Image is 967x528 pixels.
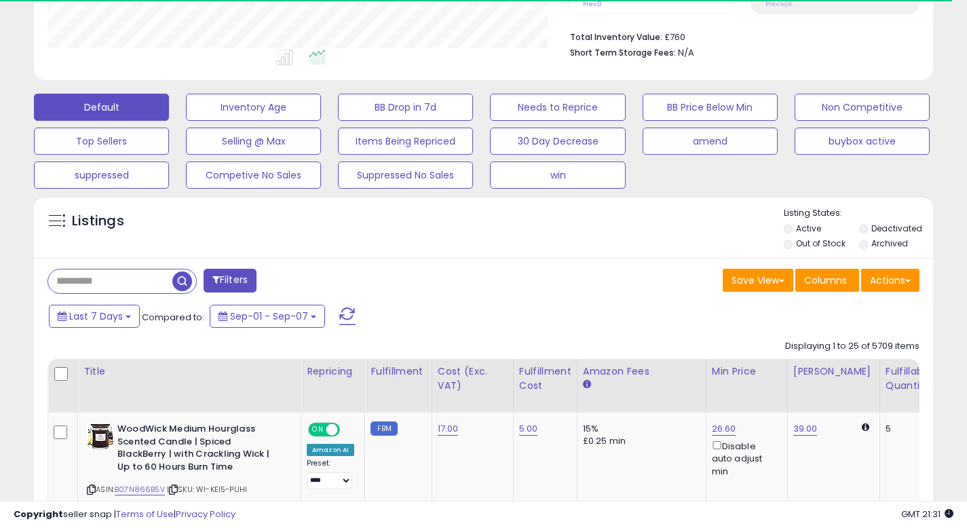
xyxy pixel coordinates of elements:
a: 26.60 [712,422,736,436]
span: Last 7 Days [69,309,123,323]
span: OFF [338,424,360,436]
span: Sep-01 - Sep-07 [230,309,308,323]
b: WoodWick Medium Hourglass Scented Candle | Spiced BlackBerry | with Crackling Wick | Up to 60 Hou... [117,423,282,476]
button: Last 7 Days [49,305,140,328]
p: Listing States: [784,207,933,220]
label: Archived [871,238,908,249]
div: Amazon AI [307,444,354,456]
div: Cost (Exc. VAT) [438,364,508,393]
small: FBM [371,421,397,436]
div: Fulfillment [371,364,425,379]
div: seller snap | | [14,508,235,521]
button: Non Competitive [795,94,930,121]
span: Compared to: [142,311,204,324]
button: Needs to Reprice [490,94,625,121]
a: Terms of Use [116,508,174,521]
button: Actions [861,269,919,292]
div: 15% [583,423,696,435]
div: Preset: [307,459,354,489]
button: win [490,162,625,189]
a: Privacy Policy [176,508,235,521]
button: suppressed [34,162,169,189]
button: Default [34,94,169,121]
label: Out of Stock [796,238,846,249]
button: Competive No Sales [186,162,321,189]
button: BB Drop in 7d [338,94,473,121]
div: Title [83,364,295,379]
div: £0.25 min [583,435,696,447]
div: Min Price [712,364,782,379]
button: buybox active [795,128,930,155]
a: 5.00 [519,422,538,436]
div: Amazon Fees [583,364,700,379]
label: Active [796,223,821,234]
div: Fulfillment Cost [519,364,571,393]
button: Items Being Repriced [338,128,473,155]
small: Amazon Fees. [583,379,591,391]
button: Columns [795,269,859,292]
div: Disable auto adjust min [712,438,777,478]
button: Top Sellers [34,128,169,155]
button: Sep-01 - Sep-07 [210,305,325,328]
span: | SKU: WI-KEI5-PUHI [167,484,247,495]
button: BB Price Below Min [643,94,778,121]
a: 39.00 [793,422,818,436]
a: 17.00 [438,422,459,436]
span: Columns [804,274,847,287]
span: 2025-09-15 21:31 GMT [901,508,953,521]
button: Selling @ Max [186,128,321,155]
button: Filters [204,269,257,293]
button: Inventory Age [186,94,321,121]
button: Suppressed No Sales [338,162,473,189]
label: Deactivated [871,223,922,234]
div: Fulfillable Quantity [886,364,932,393]
strong: Copyright [14,508,63,521]
div: 5 [886,423,928,435]
span: ON [309,424,326,436]
button: Save View [723,269,793,292]
div: Displaying 1 to 25 of 5709 items [785,340,919,353]
a: B07N866B5V [115,484,165,495]
button: amend [643,128,778,155]
div: Repricing [307,364,359,379]
div: [PERSON_NAME] [793,364,874,379]
img: 51-8cDuH-7L._SL40_.jpg [87,423,114,450]
button: 30 Day Decrease [490,128,625,155]
h5: Listings [72,212,124,231]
